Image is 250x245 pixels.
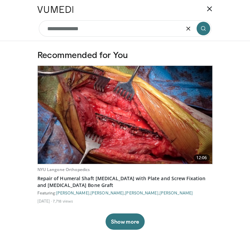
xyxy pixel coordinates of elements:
input: Search topics, interventions [39,20,212,37]
li: [DATE] [37,198,52,204]
span: 12:06 [194,154,210,161]
a: [PERSON_NAME] [160,190,193,195]
a: Repair of Humeral Shaft [MEDICAL_DATA] with Plate and Screw Fixation and [MEDICAL_DATA] Bone Graft [37,175,213,189]
h3: Recommended for You [37,49,213,60]
a: [PERSON_NAME] [125,190,158,195]
a: [PERSON_NAME] [56,190,89,195]
img: VuMedi Logo [37,6,73,13]
img: 927a6b88-7ad3-4aa5-b37c-28417b72f84a.jpeg.620x360_q85_upscale.jpg [38,66,213,164]
li: 7,718 views [53,198,73,204]
a: NYU Langone Orthopedics [37,167,90,172]
a: [PERSON_NAME] [90,190,124,195]
button: Show more [105,213,145,230]
a: 12:06 [38,66,213,164]
div: Featuring: , , , [37,190,213,195]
